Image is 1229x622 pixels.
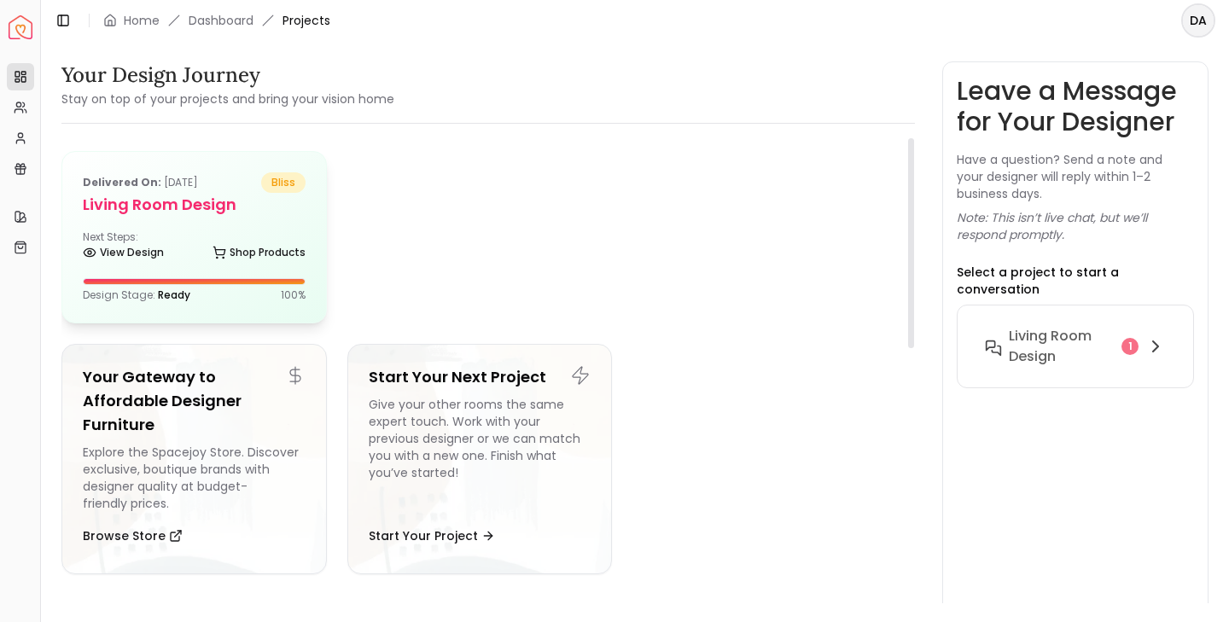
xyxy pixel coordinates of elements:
span: Ready [158,288,190,302]
div: Explore the Spacejoy Store. Discover exclusive, boutique brands with designer quality at budget-f... [83,444,306,512]
h3: Your Design Journey [61,61,394,89]
div: Give your other rooms the same expert touch. Work with your previous designer or we can match you... [369,396,591,512]
h6: Living Room design [1009,326,1115,367]
button: Browse Store [83,519,183,553]
div: Next Steps: [83,230,306,264]
h5: Living Room design [83,193,306,217]
button: DA [1181,3,1215,38]
a: Shop Products [213,241,306,264]
p: Select a project to start a conversation [957,264,1194,298]
p: Note: This isn’t live chat, but we’ll respond promptly. [957,209,1194,243]
button: Living Room design1 [971,319,1179,374]
button: Start Your Project [369,519,495,553]
img: Spacejoy Logo [9,15,32,39]
span: Projects [282,12,330,29]
nav: breadcrumb [103,12,330,29]
span: bliss [261,172,306,193]
small: Stay on top of your projects and bring your vision home [61,90,394,108]
a: Spacejoy [9,15,32,39]
b: Delivered on: [83,175,161,189]
p: [DATE] [83,172,198,193]
h5: Start Your Next Project [369,365,591,389]
a: Start Your Next ProjectGive your other rooms the same expert touch. Work with your previous desig... [347,344,613,574]
p: Have a question? Send a note and your designer will reply within 1–2 business days. [957,151,1194,202]
div: 1 [1121,338,1139,355]
p: 100 % [281,288,306,302]
a: Home [124,12,160,29]
h3: Leave a Message for Your Designer [957,76,1194,137]
a: Dashboard [189,12,253,29]
span: DA [1183,5,1214,36]
p: Design Stage: [83,288,190,302]
a: View Design [83,241,164,264]
a: Your Gateway to Affordable Designer FurnitureExplore the Spacejoy Store. Discover exclusive, bout... [61,344,327,574]
h5: Your Gateway to Affordable Designer Furniture [83,365,306,437]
